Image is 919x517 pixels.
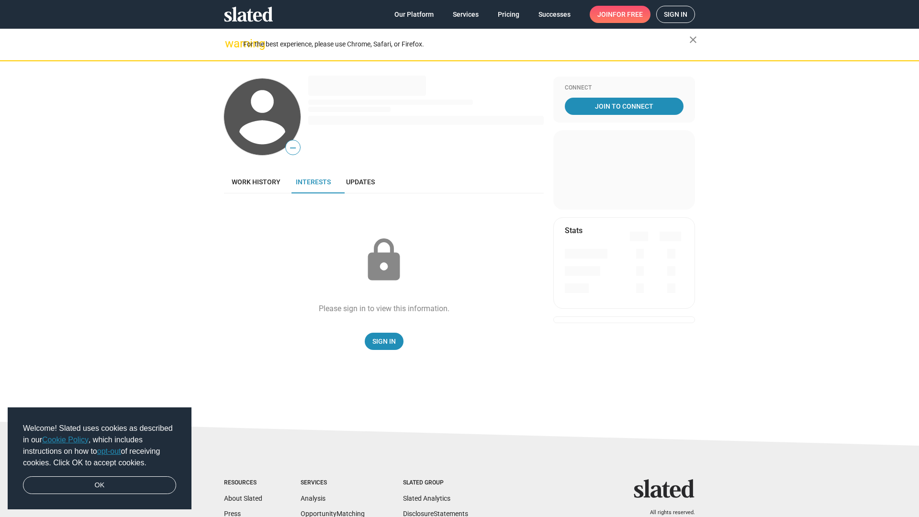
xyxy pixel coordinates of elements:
span: Our Platform [394,6,434,23]
a: Analysis [301,495,325,502]
a: Slated Analytics [403,495,450,502]
a: Joinfor free [590,6,650,23]
div: For the best experience, please use Chrome, Safari, or Firefox. [243,38,689,51]
div: Slated Group [403,479,468,487]
a: Sign In [365,333,403,350]
span: Work history [232,178,280,186]
span: for free [613,6,643,23]
span: Sign in [664,6,687,22]
span: Sign In [372,333,396,350]
span: Updates [346,178,375,186]
a: opt-out [97,447,121,455]
div: Resources [224,479,262,487]
a: About Slated [224,495,262,502]
span: — [286,142,300,154]
a: Join To Connect [565,98,684,115]
span: Join [597,6,643,23]
span: Join To Connect [567,98,682,115]
a: Successes [531,6,578,23]
mat-icon: close [687,34,699,45]
a: Pricing [490,6,527,23]
a: Services [445,6,486,23]
span: Pricing [498,6,519,23]
a: Sign in [656,6,695,23]
a: Work history [224,170,288,193]
div: Services [301,479,365,487]
a: Our Platform [387,6,441,23]
span: Welcome! Slated uses cookies as described in our , which includes instructions on how to of recei... [23,423,176,469]
div: Please sign in to view this information. [319,303,449,314]
mat-card-title: Stats [565,225,583,236]
a: Cookie Policy [42,436,89,444]
span: Successes [538,6,571,23]
div: cookieconsent [8,407,191,510]
mat-icon: warning [225,38,236,49]
span: Services [453,6,479,23]
mat-icon: lock [360,236,408,284]
a: Updates [338,170,382,193]
a: Interests [288,170,338,193]
span: Interests [296,178,331,186]
div: Connect [565,84,684,92]
a: dismiss cookie message [23,476,176,495]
